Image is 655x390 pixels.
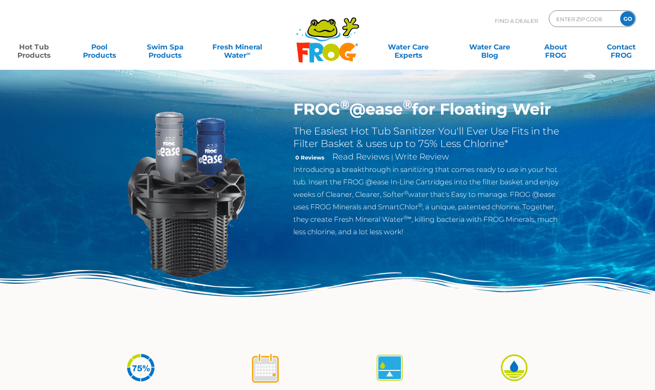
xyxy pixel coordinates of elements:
[293,100,564,119] h1: FROG @ease for Floating Weir
[205,39,269,55] a: Fresh MineralWater∞
[293,163,564,238] p: Introducing a breakthrough in sanitizing that comes ready to use in your hot tub. Insert the FROG...
[140,39,191,55] a: Swim SpaProducts
[495,10,538,31] p: Find A Dealer
[395,152,449,162] a: Write Review
[499,352,530,383] img: icon-atease-easy-on
[250,352,281,383] img: icon-atease-shock-once
[295,154,324,161] strong: 0 Reviews
[404,214,408,221] sup: ®
[596,39,647,55] a: ContactFROG
[464,39,515,55] a: Water CareBlog
[418,202,422,208] sup: ®
[8,39,59,55] a: Hot TubProducts
[403,97,412,112] sup: ®
[374,352,405,383] img: icon-atease-self-regulates
[125,352,156,383] img: icon-atease-75percent-less
[332,152,390,162] a: Read Reviews
[293,125,564,150] h2: The Easiest Hot Tub Sanitizer You'll Ever Use Fits in the Filter Basket & uses up to 75% Less Chl...
[404,189,408,196] sup: ®
[340,97,349,112] sup: ®
[408,214,412,221] sup: ∞
[555,13,611,25] input: Zip Code Form
[246,50,250,56] sup: ∞
[391,153,393,161] span: |
[620,11,635,26] input: GO
[530,39,581,55] a: AboutFROG
[74,39,125,55] a: PoolProducts
[91,100,281,290] img: InLineWeir_Front_High_inserting-v2.png
[367,39,450,55] a: Water CareExperts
